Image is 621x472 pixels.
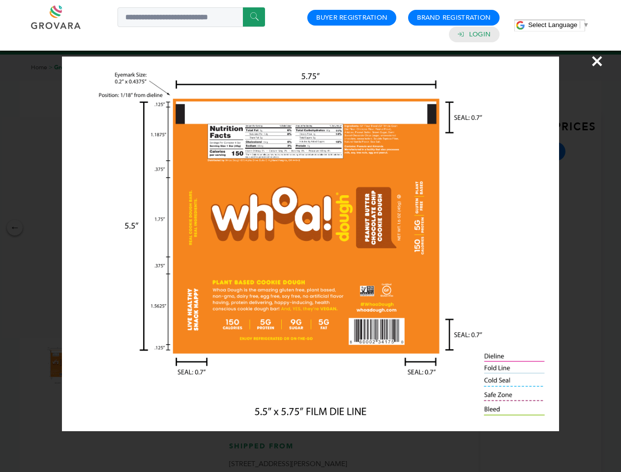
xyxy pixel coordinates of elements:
a: Login [469,30,491,39]
a: Select Language​ [528,21,589,29]
a: Buyer Registration [316,13,387,22]
span: × [591,47,604,75]
span: ▼ [583,21,589,29]
img: Image Preview [62,57,559,431]
input: Search a product or brand... [118,7,265,27]
span: Select Language [528,21,577,29]
a: Brand Registration [417,13,491,22]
